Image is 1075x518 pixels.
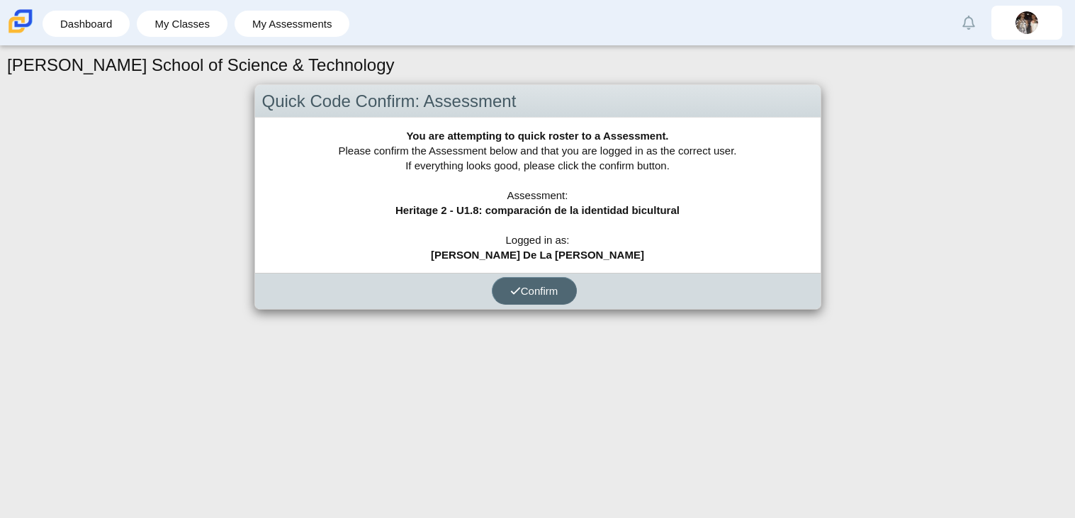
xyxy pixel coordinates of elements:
[50,11,123,37] a: Dashboard
[510,285,558,297] span: Confirm
[6,26,35,38] a: Carmen School of Science & Technology
[991,6,1062,40] a: adrian.delacruzper.CtLEKr
[7,53,395,77] h1: [PERSON_NAME] School of Science & Technology
[406,130,668,142] b: You are attempting to quick roster to a Assessment.
[395,204,680,216] b: Heritage 2 - U1.8: comparación de la identidad bicultural
[242,11,343,37] a: My Assessments
[255,85,821,118] div: Quick Code Confirm: Assessment
[1015,11,1038,34] img: adrian.delacruzper.CtLEKr
[255,118,821,273] div: Please confirm the Assessment below and that you are logged in as the correct user. If everything...
[431,249,644,261] b: [PERSON_NAME] De La [PERSON_NAME]
[492,277,577,305] button: Confirm
[6,6,35,36] img: Carmen School of Science & Technology
[144,11,220,37] a: My Classes
[953,7,984,38] a: Alerts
